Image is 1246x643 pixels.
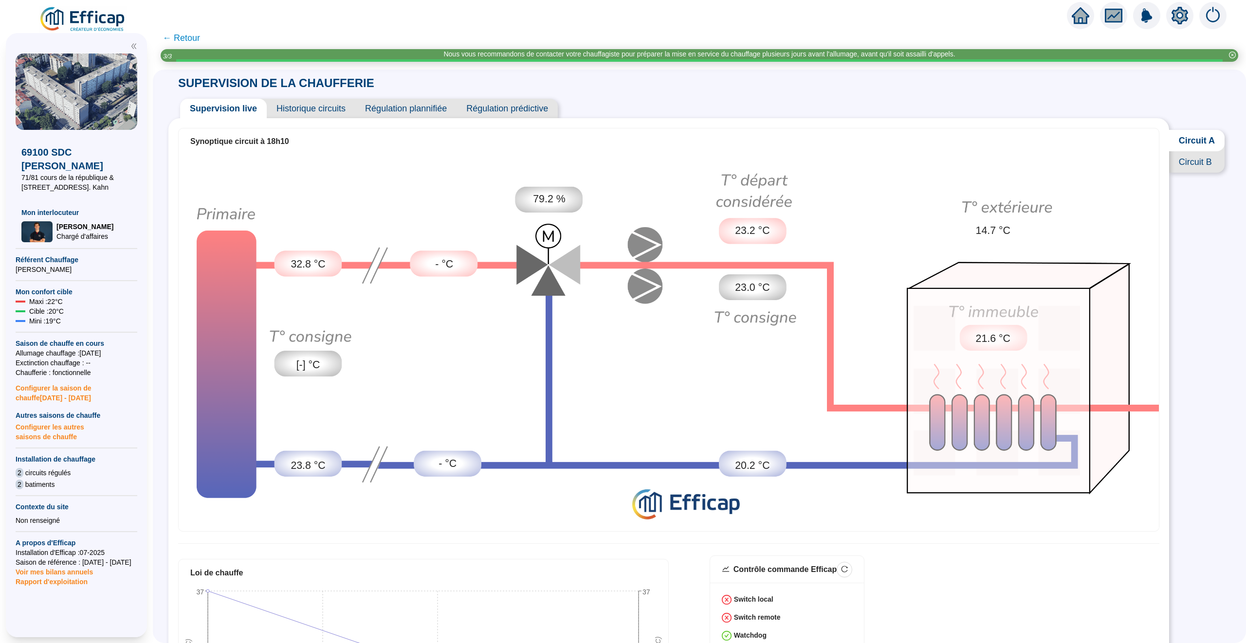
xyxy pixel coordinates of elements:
[163,31,200,45] span: ← Retour
[291,257,325,272] span: 32.8 °C
[1169,151,1225,173] span: Circuit B
[16,562,93,576] span: Voir mes bilans annuels
[196,588,204,596] tspan: 37
[16,339,137,348] span: Saison de chauffe en cours
[16,468,23,478] span: 2
[976,223,1010,239] span: 14.7 °C
[56,232,113,241] span: Chargé d'affaires
[533,192,565,207] span: 79.2 %
[734,631,767,639] strong: Watchdog
[16,548,137,557] span: Installation d'Efficap : 07-2025
[722,565,730,573] span: stock
[163,53,172,60] i: 3 / 3
[722,595,732,605] span: close-circle
[21,208,131,217] span: Mon interlocuteur
[642,588,650,596] tspan: 37
[355,99,457,118] span: Régulation plannifiée
[180,99,267,118] span: Supervision live
[168,76,384,89] span: SUPERVISION DE LA CHAUFFERIE
[1105,7,1122,24] span: fund
[16,368,137,377] span: Chaufferie : fonctionnelle
[25,468,71,478] span: circuits régulés
[267,99,355,118] span: Historique circuits
[16,377,137,403] span: Configurer la saison de chauffe [DATE] - [DATE]
[734,595,773,603] strong: Switch local
[21,221,53,242] img: Chargé d'affaires
[734,613,781,621] strong: Switch remote
[130,43,137,50] span: double-left
[1169,130,1225,151] span: Circuit A
[16,502,137,512] span: Contexte du site
[16,411,137,420] span: Autres saisons de chauffe
[190,567,657,579] div: Loi de chauffe
[21,173,131,192] span: 71/81 cours de la république & [STREET_ADDRESS]. Kahn
[439,456,457,472] span: - °C
[1133,2,1160,29] img: alerts
[291,458,325,474] span: 23.8 °C
[21,145,131,173] span: 69100 SDC [PERSON_NAME]
[16,348,137,358] span: Allumage chauffage : [DATE]
[1199,2,1227,29] img: alerts
[190,136,1147,147] div: Synoptique circuit à 18h10
[1171,7,1189,24] span: setting
[457,99,558,118] span: Régulation prédictive
[16,480,23,489] span: 2
[296,357,320,373] span: [-] °C
[16,577,137,587] span: Rapport d'exploitation
[16,516,137,525] div: Non renseigné
[722,631,732,641] span: check-circle
[16,287,137,297] span: Mon confort cible
[179,155,1159,529] img: circuit-supervision.724c8d6b72cc0638e748.png
[443,49,955,59] div: Nous vous recommandons de contacter votre chauffagiste pour préparer la mise en service du chauff...
[735,280,770,296] span: 23.0 °C
[722,613,732,623] span: close-circle
[16,454,137,464] span: Installation de chauffage
[733,564,837,575] div: Contrôle commande Efficap
[16,255,137,265] span: Référent Chauffage
[735,458,770,474] span: 20.2 °C
[29,297,63,306] span: Maxi : 22 °C
[39,6,127,33] img: efficap energie logo
[841,566,848,572] span: reload
[56,222,113,232] span: [PERSON_NAME]
[16,358,137,368] span: Exctinction chauffage : --
[29,316,61,326] span: Mini : 19 °C
[16,557,137,567] span: Saison de référence : [DATE] - [DATE]
[1229,52,1236,58] span: close-circle
[179,155,1159,529] div: Synoptique
[16,265,137,274] span: [PERSON_NAME]
[25,480,55,489] span: batiments
[29,306,64,316] span: Cible : 20 °C
[1072,7,1089,24] span: home
[16,420,137,442] span: Configurer les autres saisons de chauffe
[435,257,453,272] span: - °C
[16,538,137,548] span: A propos d'Efficap
[735,223,770,239] span: 23.2 °C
